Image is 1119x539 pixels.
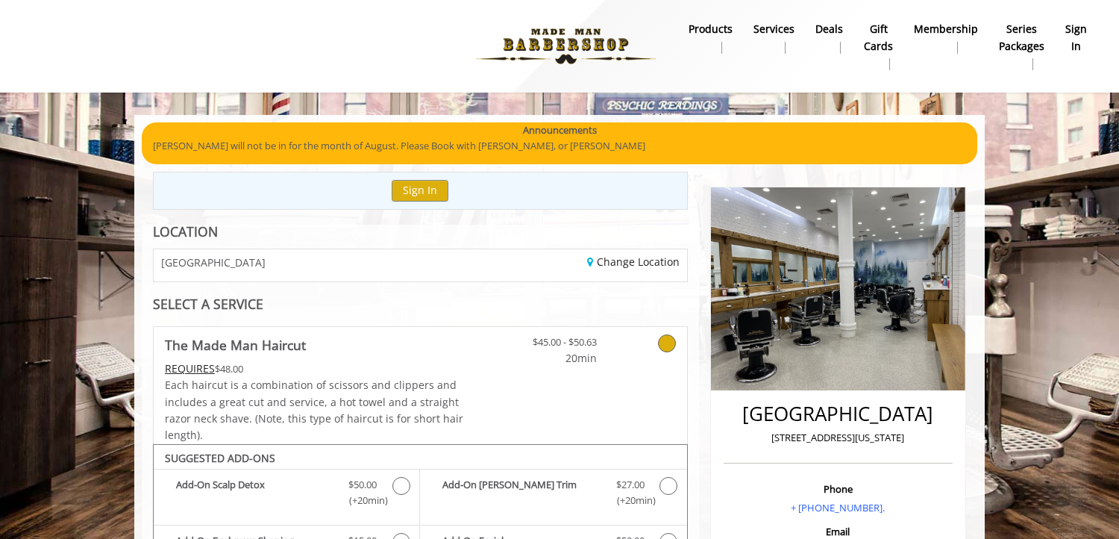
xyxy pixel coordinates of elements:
h3: Email [727,526,949,537]
span: [GEOGRAPHIC_DATA] [161,257,266,268]
p: [PERSON_NAME] will not be in for the month of August. Please Book with [PERSON_NAME], or [PERSON_... [153,138,966,154]
a: DealsDeals [805,19,853,57]
img: Made Man Barbershop logo [463,5,668,87]
p: [STREET_ADDRESS][US_STATE] [727,430,949,446]
b: Announcements [523,122,597,138]
h3: Phone [727,484,949,494]
b: SUGGESTED ADD-ONS [165,451,275,465]
a: sign insign in [1055,19,1097,57]
div: SELECT A SERVICE [153,297,688,311]
b: sign in [1065,21,1087,54]
span: $50.00 [348,477,377,493]
span: $27.00 [616,477,645,493]
span: 20min [509,350,597,367]
a: $45.00 - $50.63 [509,327,597,367]
h2: [GEOGRAPHIC_DATA] [727,403,949,425]
b: gift cards [864,21,893,54]
span: (+20min ) [608,493,652,508]
a: Series packagesSeries packages [988,19,1055,74]
b: The Made Man Haircut [165,334,306,355]
label: Add-On Scalp Detox [161,477,412,512]
a: Gift cardsgift cards [853,19,903,74]
span: (+20min ) [341,493,385,508]
div: $48.00 [165,361,465,377]
b: Services [753,21,794,37]
a: Productsproducts [678,19,743,57]
b: LOCATION [153,222,218,240]
b: Add-On [PERSON_NAME] Trim [442,477,601,508]
span: This service needs some Advance to be paid before we block your appointment [165,361,215,376]
b: products [689,21,733,37]
a: MembershipMembership [903,19,988,57]
label: Add-On Beard Trim [427,477,679,512]
a: Change Location [587,255,680,269]
button: Sign In [392,180,448,202]
b: Add-On Scalp Detox [176,477,333,508]
b: Deals [815,21,843,37]
a: ServicesServices [743,19,805,57]
b: Membership [914,21,978,37]
b: Series packages [999,21,1044,54]
span: Each haircut is a combination of scissors and clippers and includes a great cut and service, a ho... [165,378,463,442]
a: + [PHONE_NUMBER]. [791,501,885,514]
